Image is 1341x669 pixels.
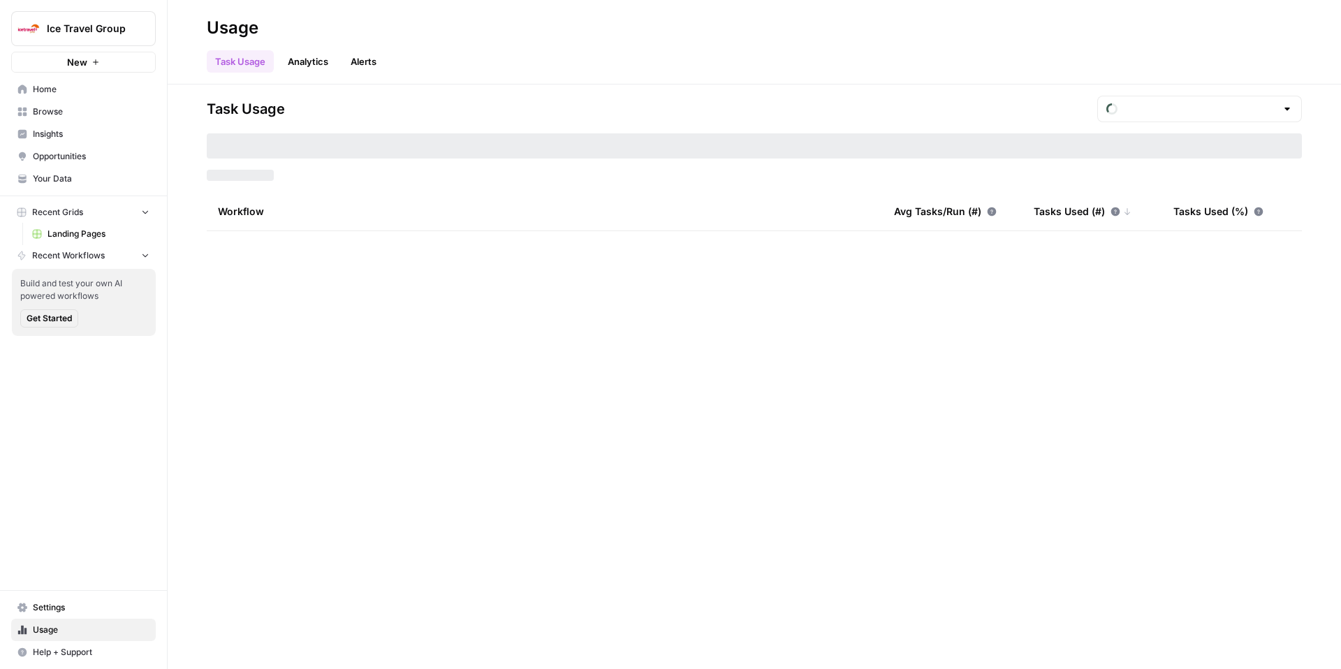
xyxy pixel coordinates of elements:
span: Build and test your own AI powered workflows [20,277,147,302]
a: Browse [11,101,156,123]
a: Home [11,78,156,101]
button: Get Started [20,309,78,328]
a: Opportunities [11,145,156,168]
a: Usage [11,619,156,641]
a: Task Usage [207,50,274,73]
div: Workflow [218,192,872,230]
div: Usage [207,17,258,39]
span: Usage [33,624,149,636]
span: Landing Pages [47,228,149,240]
button: Recent Grids [11,202,156,223]
a: Settings [11,596,156,619]
span: Opportunities [33,150,149,163]
a: Insights [11,123,156,145]
span: Task Usage [207,99,285,119]
span: Your Data [33,172,149,185]
span: Help + Support [33,646,149,659]
span: Recent Grids [32,206,83,219]
a: Your Data [11,168,156,190]
a: Analytics [279,50,337,73]
img: Ice Travel Group Logo [16,16,41,41]
a: Alerts [342,50,385,73]
div: Avg Tasks/Run (#) [894,192,997,230]
div: Tasks Used (%) [1173,192,1263,230]
span: Home [33,83,149,96]
button: Help + Support [11,641,156,663]
span: Ice Travel Group [47,22,131,36]
span: New [67,55,87,69]
span: Get Started [27,312,72,325]
button: Recent Workflows [11,245,156,266]
button: New [11,52,156,73]
span: Recent Workflows [32,249,105,262]
span: Insights [33,128,149,140]
div: Tasks Used (#) [1034,192,1131,230]
span: Settings [33,601,149,614]
button: Workspace: Ice Travel Group [11,11,156,46]
a: Landing Pages [26,223,156,245]
span: Browse [33,105,149,118]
